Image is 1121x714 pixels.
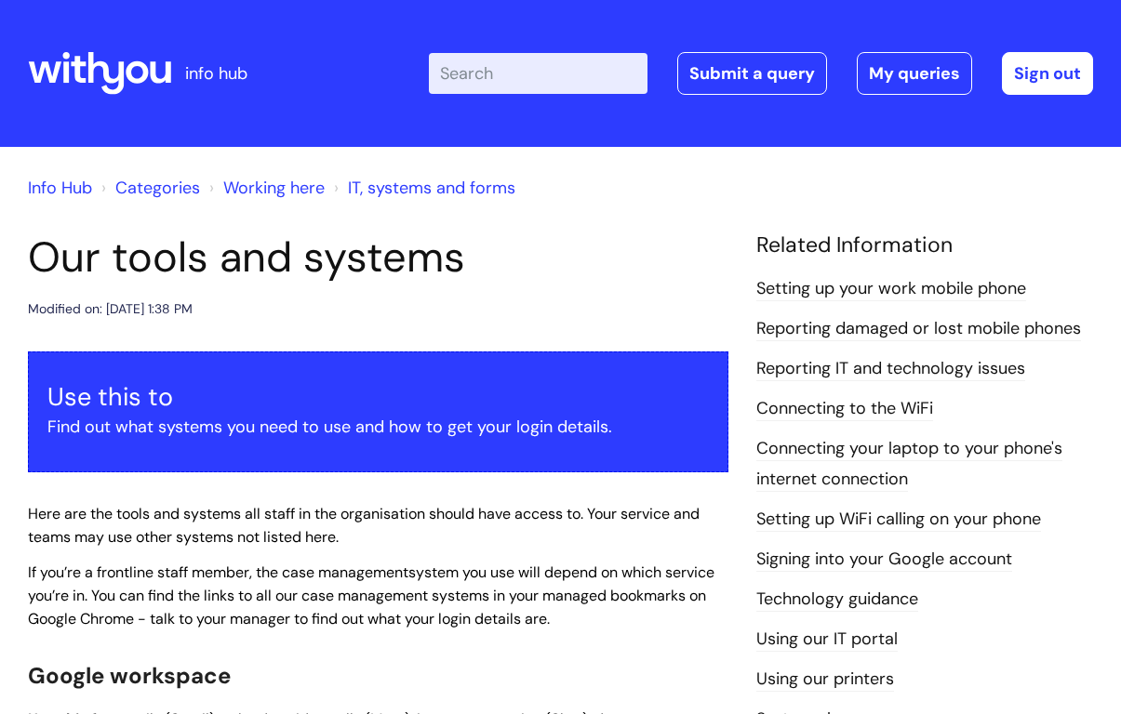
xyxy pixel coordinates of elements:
[223,177,325,199] a: Working here
[47,412,709,442] p: Find out what systems you need to use and how to get your login details.
[756,397,933,421] a: Connecting to the WiFi
[857,52,972,95] a: My queries
[429,52,1093,95] div: | -
[756,508,1041,532] a: Setting up WiFi calling on your phone
[677,52,827,95] a: Submit a query
[115,177,200,199] a: Categories
[28,562,714,628] span: system you use will depend on which service you’re in. You can find the links to all our case man...
[756,588,918,612] a: Technology guidance
[756,317,1081,341] a: Reporting damaged or lost mobile phones
[756,277,1026,301] a: Setting up your work mobile phone
[429,53,647,94] input: Search
[28,504,700,547] span: Here are the tools and systems all staff in the organisation should have access to. Your service ...
[28,232,728,283] h1: Our tools and systems
[756,548,1012,572] a: Signing into your Google account
[756,628,898,652] a: Using our IT portal
[756,232,1093,258] h4: Related Information
[329,173,515,203] li: IT, systems and forms
[97,173,200,203] li: Solution home
[756,437,1062,491] a: Connecting your laptop to your phone's internet connection
[28,177,92,199] a: Info Hub
[1002,52,1093,95] a: Sign out
[185,59,247,88] p: info hub
[28,297,193,321] div: Modified on: [DATE] 1:38 PM
[756,357,1025,381] a: Reporting IT and technology issues
[348,177,515,199] a: IT, systems and forms
[28,661,231,690] span: Google workspace
[756,668,894,692] a: Using our printers
[205,173,325,203] li: Working here
[28,562,408,582] span: If you’re a frontline staff member, the case management
[47,382,709,412] h3: Use this to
